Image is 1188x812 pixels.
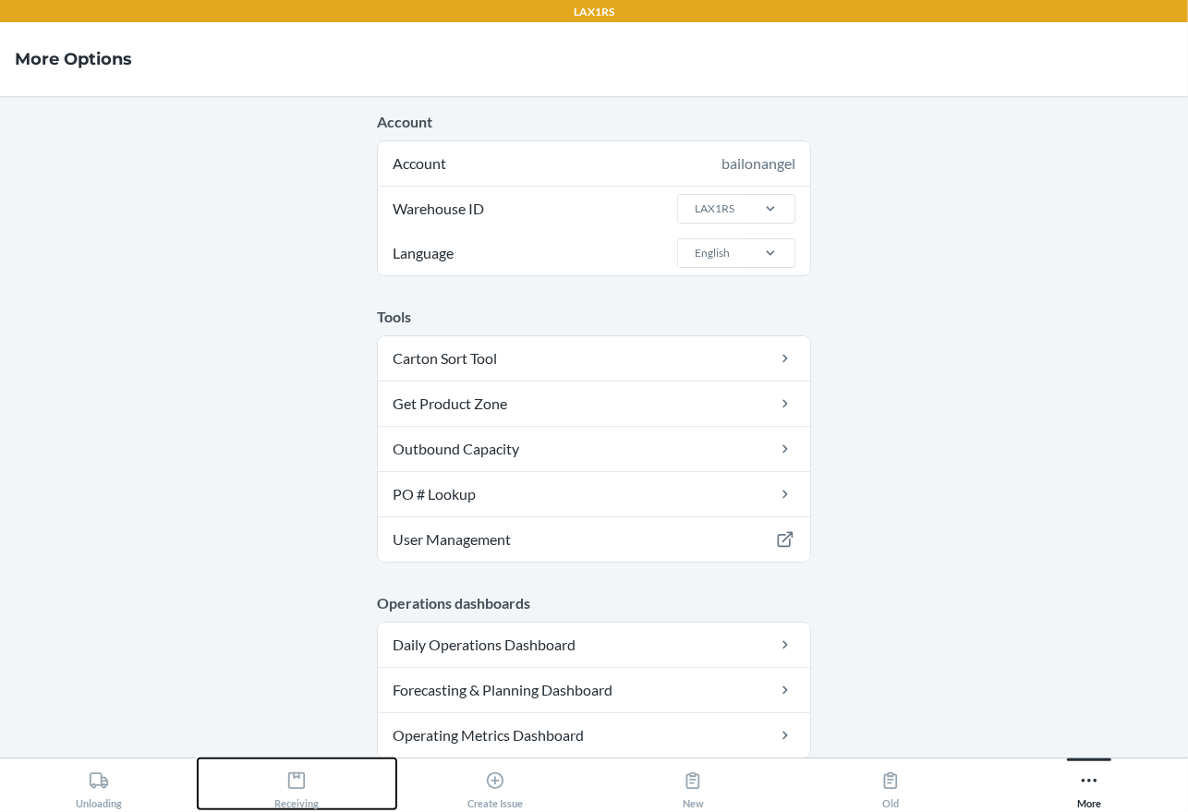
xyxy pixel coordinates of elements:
[378,472,810,516] a: PO # Lookup
[274,763,319,809] div: Receiving
[377,306,811,328] p: Tools
[594,758,792,809] button: New
[76,763,122,809] div: Unloading
[695,200,734,217] div: LAX1RS
[1077,763,1101,809] div: More
[390,187,487,231] span: Warehouse ID
[990,758,1188,809] button: More
[880,763,901,809] div: Old
[390,231,456,275] span: Language
[378,427,810,471] a: Outbound Capacity
[695,245,730,261] div: English
[683,763,704,809] div: New
[377,592,811,614] p: Operations dashboards
[721,152,795,175] div: bailonangel
[377,111,811,133] p: Account
[378,141,810,186] div: Account
[574,4,614,20] p: LAX1RS
[198,758,395,809] button: Receiving
[378,382,810,426] a: Get Product Zone
[378,623,810,667] a: Daily Operations Dashboard
[693,245,695,261] input: LanguageEnglish
[15,47,132,71] h4: More Options
[378,336,810,381] a: Carton Sort Tool
[792,758,989,809] button: Old
[378,668,810,712] a: Forecasting & Planning Dashboard
[378,517,810,562] a: User Management
[378,713,810,757] a: Operating Metrics Dashboard
[467,763,523,809] div: Create Issue
[396,758,594,809] button: Create Issue
[693,200,695,217] input: Warehouse IDLAX1RS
